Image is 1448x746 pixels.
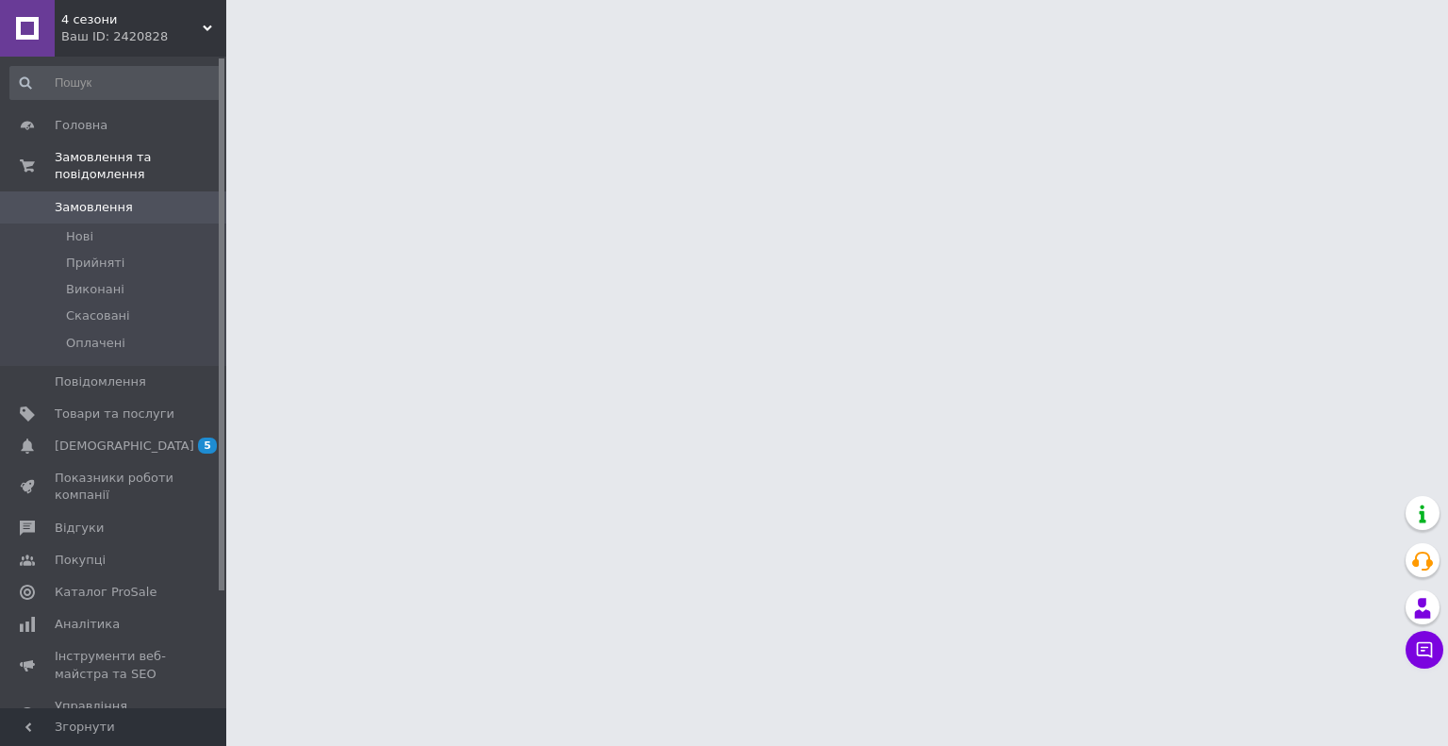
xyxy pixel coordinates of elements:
[198,438,217,454] span: 5
[9,66,222,100] input: Пошук
[66,335,125,352] span: Оплачені
[55,584,156,601] span: Каталог ProSale
[55,438,194,455] span: [DEMOGRAPHIC_DATA]
[55,406,174,423] span: Товари та послуги
[66,255,124,272] span: Прийняті
[55,648,174,682] span: Інструменти веб-майстра та SEO
[1406,631,1443,669] button: Чат з покупцем
[55,149,226,183] span: Замовлення та повідомлення
[66,307,130,324] span: Скасовані
[55,520,104,537] span: Відгуки
[55,552,106,569] span: Покупці
[66,281,124,298] span: Виконані
[61,11,203,28] span: 4 сезони
[55,616,120,633] span: Аналітика
[55,117,107,134] span: Головна
[55,199,133,216] span: Замовлення
[61,28,226,45] div: Ваш ID: 2420828
[55,373,146,390] span: Повідомлення
[66,228,93,245] span: Нові
[55,470,174,504] span: Показники роботи компанії
[55,698,174,732] span: Управління сайтом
